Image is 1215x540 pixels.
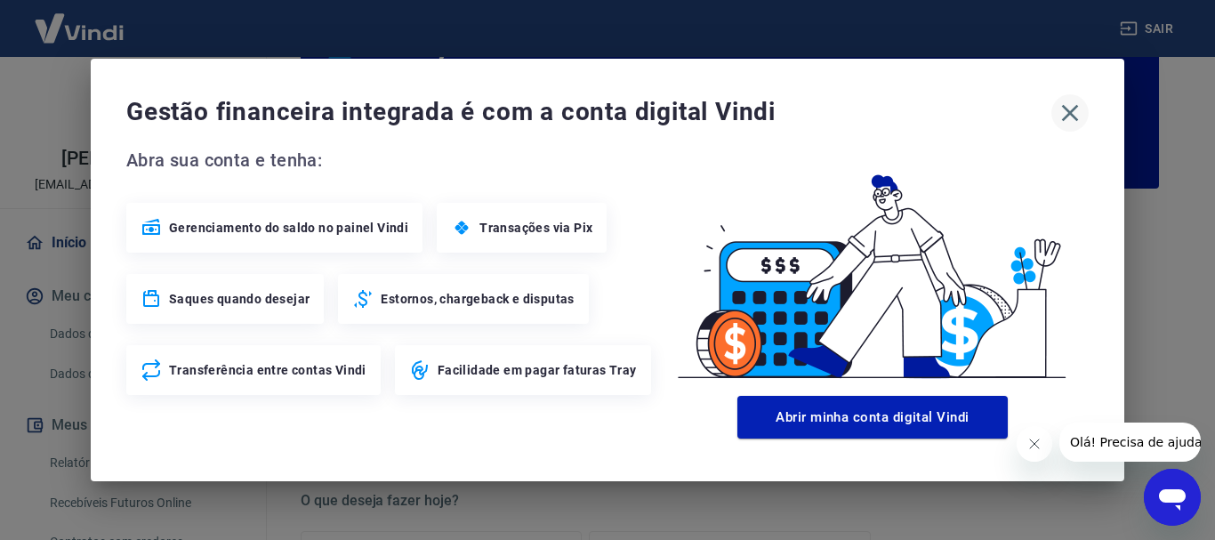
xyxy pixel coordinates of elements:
button: Abrir minha conta digital Vindi [737,396,1008,439]
span: Facilidade em pagar faturas Tray [438,361,637,379]
span: Gestão financeira integrada é com a conta digital Vindi [126,94,1051,130]
iframe: Botão para abrir a janela de mensagens [1144,469,1201,526]
span: Olá! Precisa de ajuda? [11,12,149,27]
img: Good Billing [656,146,1089,389]
span: Estornos, chargeback e disputas [381,290,574,308]
span: Abra sua conta e tenha: [126,146,656,174]
span: Transações via Pix [479,219,592,237]
span: Gerenciamento do saldo no painel Vindi [169,219,408,237]
span: Transferência entre contas Vindi [169,361,366,379]
span: Saques quando desejar [169,290,310,308]
iframe: Fechar mensagem [1017,426,1052,462]
iframe: Mensagem da empresa [1059,423,1201,462]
